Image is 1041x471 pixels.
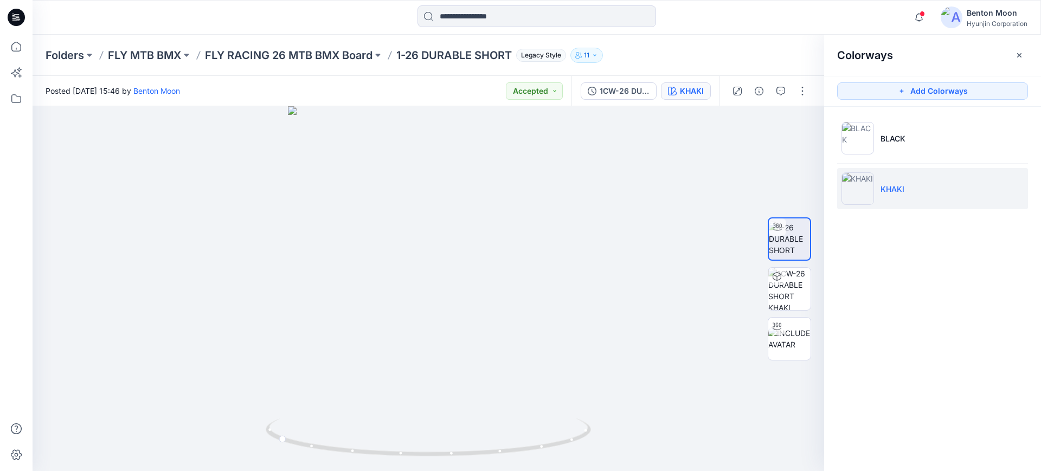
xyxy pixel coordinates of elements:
[661,82,711,100] button: KHAKI
[205,48,372,63] a: FLY RACING 26 MTB BMX Board
[768,268,811,310] img: 1CW-26 DURABLE SHORT KHAKI
[967,20,1027,28] div: Hyunjin Corporation
[570,48,603,63] button: 11
[581,82,657,100] button: 1CW-26 DURABLE SHORT
[841,172,874,205] img: KHAKI
[941,7,962,28] img: avatar
[837,49,893,62] h2: Colorways
[600,85,650,97] div: 1CW-26 DURABLE SHORT
[46,48,84,63] a: Folders
[396,48,512,63] p: 1-26 DURABLE SHORT
[837,82,1028,100] button: Add Colorways
[46,85,180,96] span: Posted [DATE] 15:46 by
[108,48,181,63] a: FLY MTB BMX
[133,86,180,95] a: Benton Moon
[881,133,905,144] p: BLACK
[512,48,566,63] button: Legacy Style
[750,82,768,100] button: Details
[881,183,904,195] p: KHAKI
[768,327,811,350] img: INCLUDE AVATAR
[769,222,810,256] img: 1-26 DURABLE SHORT
[841,122,874,154] img: BLACK
[516,49,566,62] span: Legacy Style
[967,7,1027,20] div: Benton Moon
[584,49,589,61] p: 11
[680,85,704,97] div: KHAKI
